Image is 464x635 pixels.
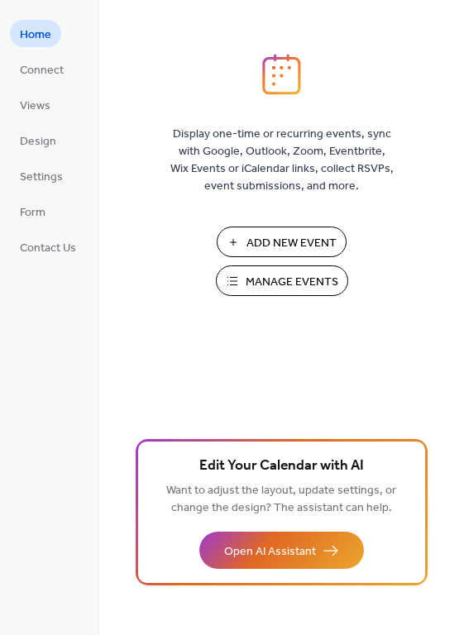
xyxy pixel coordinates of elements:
[10,91,60,118] a: Views
[10,55,74,83] a: Connect
[10,198,55,225] a: Form
[199,455,364,478] span: Edit Your Calendar with AI
[10,127,66,154] a: Design
[199,532,364,569] button: Open AI Assistant
[20,26,51,44] span: Home
[246,274,338,291] span: Manage Events
[246,235,337,252] span: Add New Event
[10,233,86,260] a: Contact Us
[217,227,347,257] button: Add New Event
[216,265,348,296] button: Manage Events
[262,54,300,95] img: logo_icon.svg
[20,62,64,79] span: Connect
[20,133,56,150] span: Design
[166,480,396,519] span: Want to adjust the layout, update settings, or change the design? The assistant can help.
[20,169,63,186] span: Settings
[224,543,316,561] span: Open AI Assistant
[10,162,73,189] a: Settings
[170,126,394,195] span: Display one-time or recurring events, sync with Google, Outlook, Zoom, Eventbrite, Wix Events or ...
[10,20,61,47] a: Home
[20,204,45,222] span: Form
[20,240,76,257] span: Contact Us
[20,98,50,115] span: Views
